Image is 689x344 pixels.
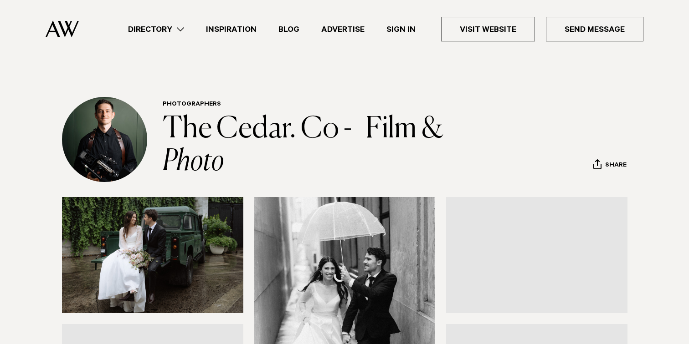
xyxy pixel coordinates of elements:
[605,162,627,170] span: Share
[163,101,221,108] a: Photographers
[593,159,627,172] button: Share
[375,23,427,35] a: Sign In
[310,23,375,35] a: Advertise
[195,23,267,35] a: Inspiration
[46,20,79,37] img: Auckland Weddings Logo
[441,17,535,41] a: Visit Website
[163,115,448,177] a: The Cedar. Co - Film & Photo
[117,23,195,35] a: Directory
[62,97,147,182] img: Profile Avatar
[267,23,310,35] a: Blog
[546,17,643,41] a: Send Message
